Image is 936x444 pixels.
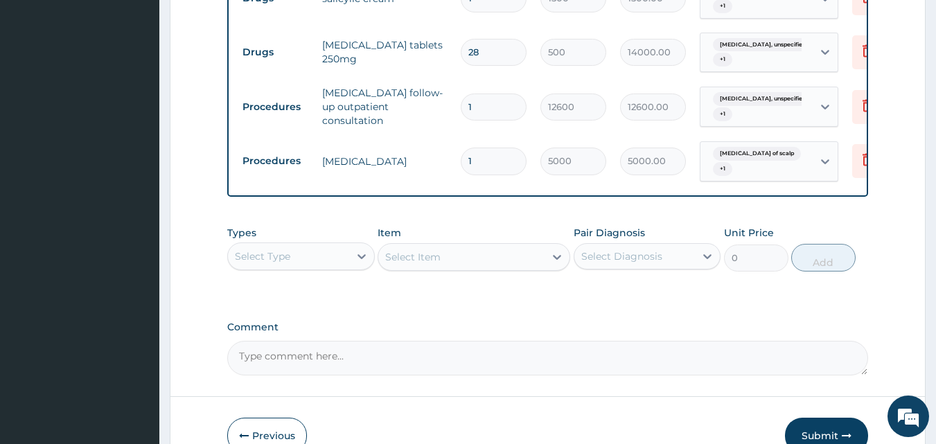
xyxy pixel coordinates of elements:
[72,78,233,96] div: Chat with us now
[315,31,454,73] td: [MEDICAL_DATA] tablets 250mg
[378,226,401,240] label: Item
[791,244,856,272] button: Add
[581,249,662,263] div: Select Diagnosis
[26,69,56,104] img: d_794563401_company_1708531726252_794563401
[724,226,774,240] label: Unit Price
[227,7,261,40] div: Minimize live chat window
[235,249,290,263] div: Select Type
[315,79,454,134] td: [MEDICAL_DATA] follow-up outpatient consultation
[713,53,732,66] span: + 1
[7,296,264,345] textarea: Type your message and hit 'Enter'
[227,227,256,239] label: Types
[80,134,191,274] span: We're online!
[713,162,732,176] span: + 1
[713,147,801,161] span: [MEDICAL_DATA] of scalp
[713,107,732,121] span: + 1
[227,321,869,333] label: Comment
[236,94,315,120] td: Procedures
[315,148,454,175] td: [MEDICAL_DATA]
[574,226,645,240] label: Pair Diagnosis
[236,39,315,65] td: Drugs
[236,148,315,174] td: Procedures
[713,38,813,52] span: [MEDICAL_DATA], unspecified
[713,92,813,106] span: [MEDICAL_DATA], unspecified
